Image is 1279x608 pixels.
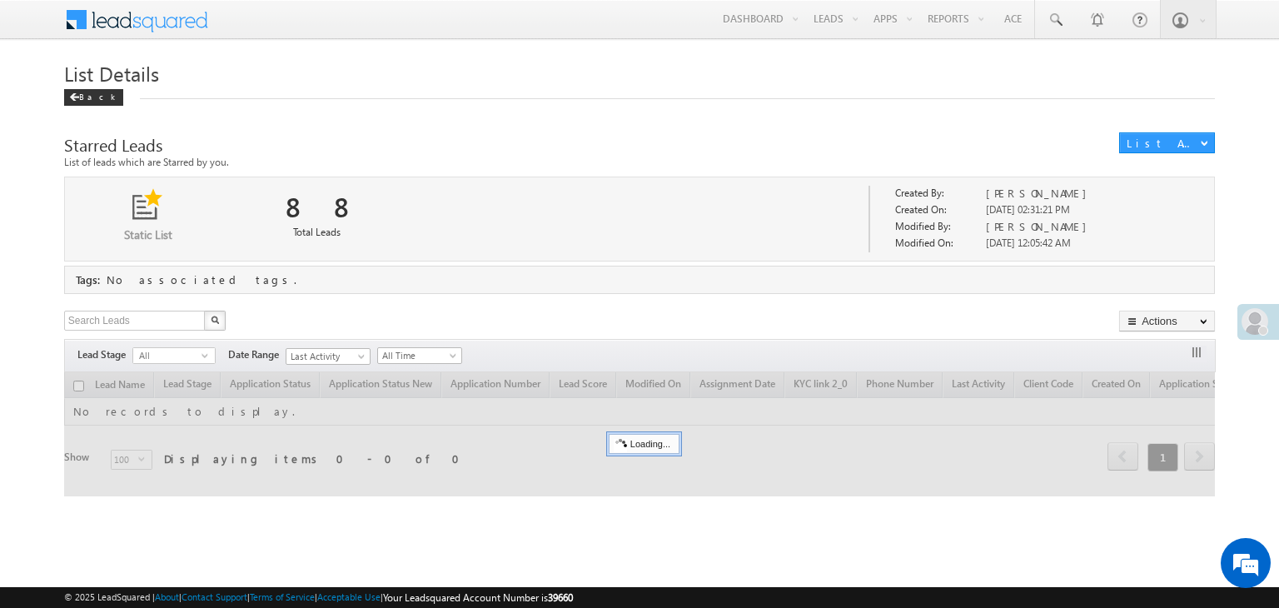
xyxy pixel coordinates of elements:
[986,219,1095,233] span: [PERSON_NAME]
[317,591,381,602] a: Acceptable Use
[895,186,979,202] div: Created By:
[286,349,366,364] span: Last Activity
[64,132,1018,156] div: Starred Leads
[286,184,348,224] div: 88
[293,226,341,238] span: Total Leads
[609,434,679,454] div: Loading...
[986,186,1095,200] span: [PERSON_NAME]
[383,591,573,604] span: Your Leadsquared Account Number is
[64,89,123,106] div: Back
[1119,311,1215,331] button: Actions
[1127,136,1197,151] div: List Actions
[64,590,573,606] span: © 2025 LeadSquared | | | | |
[64,156,560,168] div: List of leads which are Starred by you.
[895,219,979,236] div: Modified By:
[211,316,219,324] img: Search
[228,347,286,362] span: Date Range
[1119,132,1215,153] button: List Actions
[986,202,1161,219] div: [DATE] 02:31:21 PM
[182,591,247,602] a: Contact Support
[76,272,100,287] span: Tags:
[377,347,462,364] a: All Time
[895,236,979,252] div: Modified On:
[65,227,232,242] p: Static List
[64,88,132,102] a: Back
[155,591,179,602] a: About
[895,202,979,219] div: Created On:
[202,351,215,359] span: select
[133,348,202,363] span: All
[286,348,371,365] a: Last Activity
[548,591,573,604] span: 39660
[107,272,296,287] span: No associated tags.
[378,348,457,363] span: All Time
[77,347,132,362] span: Lead Stage
[250,591,315,602] a: Terms of Service
[64,60,159,87] span: List Details
[986,236,1161,252] div: [DATE] 12:05:42 AM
